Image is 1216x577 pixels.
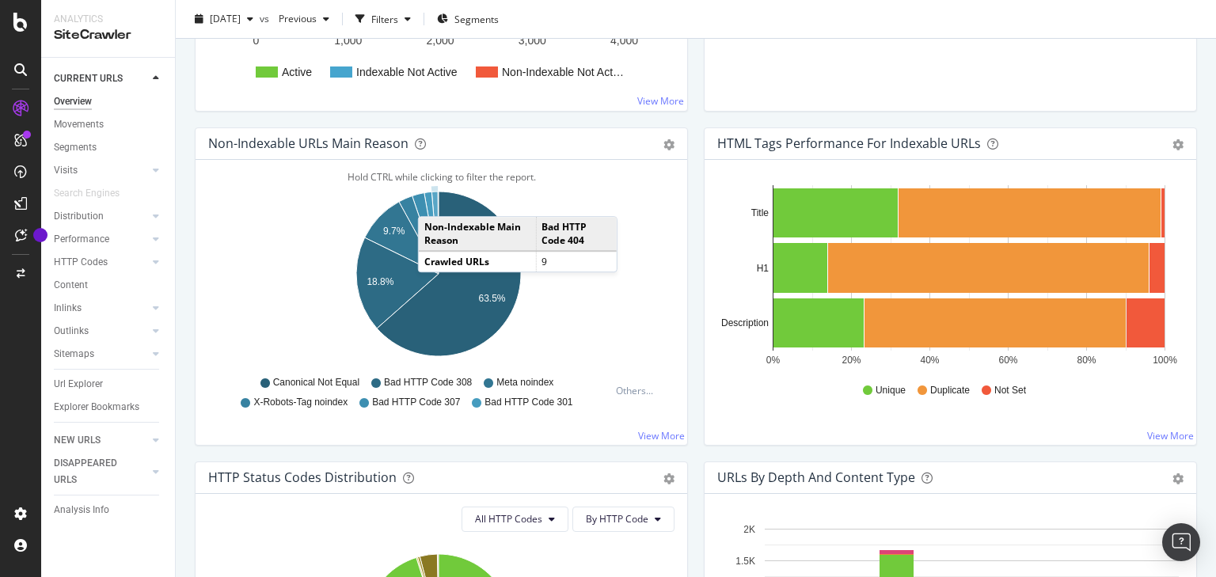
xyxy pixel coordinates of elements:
[54,162,78,179] div: Visits
[717,185,1179,369] svg: A chart.
[717,469,915,485] div: URLs by Depth and Content Type
[253,396,348,409] span: X-Robots-Tag noindex
[54,162,148,179] a: Visits
[721,317,769,328] text: Description
[54,376,103,393] div: Url Explorer
[54,254,108,271] div: HTTP Codes
[462,507,568,532] button: All HTTP Codes
[717,135,981,151] div: HTML Tags Performance for Indexable URLs
[54,70,123,87] div: CURRENT URLS
[519,34,546,47] text: 3,000
[54,254,148,271] a: HTTP Codes
[930,384,970,397] span: Duplicate
[419,251,536,271] td: Crawled URLs
[1153,355,1177,366] text: 100%
[54,502,109,518] div: Analysis Info
[349,6,417,32] button: Filters
[54,432,148,449] a: NEW URLS
[54,139,97,156] div: Segments
[54,277,88,294] div: Content
[272,12,317,25] span: Previous
[743,524,755,535] text: 2K
[842,355,861,366] text: 20%
[54,208,148,225] a: Distribution
[54,70,148,87] a: CURRENT URLS
[1172,473,1184,484] div: gear
[426,34,454,47] text: 2,000
[1147,429,1194,442] a: View More
[54,208,104,225] div: Distribution
[663,473,674,484] div: gear
[757,263,769,274] text: H1
[334,34,362,47] text: 1,000
[253,34,260,47] text: 0
[638,429,685,442] a: View More
[419,217,536,251] td: Non-Indexable Main Reason
[610,34,638,47] text: 4,000
[54,139,164,156] a: Segments
[454,12,499,25] span: Segments
[54,455,148,488] a: DISAPPEARED URLS
[54,116,104,133] div: Movements
[54,399,164,416] a: Explorer Bookmarks
[54,185,120,202] div: Search Engines
[431,6,505,32] button: Segments
[54,231,109,248] div: Performance
[54,93,164,110] a: Overview
[356,66,458,78] text: Indexable Not Active
[372,396,460,409] span: Bad HTTP Code 307
[54,300,82,317] div: Inlinks
[54,346,94,363] div: Sitemaps
[54,455,134,488] div: DISAPPEARED URLS
[367,276,393,287] text: 18.8%
[208,185,670,369] svg: A chart.
[735,556,755,567] text: 1.5K
[33,228,47,242] div: Tooltip anchor
[536,217,617,251] td: Bad HTTP Code 404
[188,6,260,32] button: [DATE]
[663,139,674,150] div: gear
[616,384,660,397] div: Others...
[994,384,1026,397] span: Not Set
[751,207,769,218] text: Title
[383,226,405,237] text: 9.7%
[54,376,164,393] a: Url Explorer
[920,355,939,366] text: 40%
[766,355,781,366] text: 0%
[475,512,542,526] span: All HTTP Codes
[54,300,148,317] a: Inlinks
[876,384,906,397] span: Unique
[210,12,241,25] span: 2025 Sep. 15th
[54,323,148,340] a: Outlinks
[484,396,572,409] span: Bad HTTP Code 301
[54,231,148,248] a: Performance
[54,13,162,26] div: Analytics
[1077,355,1096,366] text: 80%
[1162,523,1200,561] div: Open Intercom Messenger
[208,135,408,151] div: Non-Indexable URLs Main Reason
[502,66,624,78] text: Non-Indexable Not Act…
[572,507,674,532] button: By HTTP Code
[496,376,553,389] span: Meta noindex
[586,512,648,526] span: By HTTP Code
[54,323,89,340] div: Outlinks
[536,251,617,271] td: 9
[54,26,162,44] div: SiteCrawler
[282,66,312,78] text: Active
[272,6,336,32] button: Previous
[54,116,164,133] a: Movements
[54,93,92,110] div: Overview
[54,277,164,294] a: Content
[54,346,148,363] a: Sitemaps
[998,355,1017,366] text: 60%
[273,376,359,389] span: Canonical Not Equal
[384,376,472,389] span: Bad HTTP Code 308
[54,399,139,416] div: Explorer Bookmarks
[260,12,272,25] span: vs
[637,94,684,108] a: View More
[371,12,398,25] div: Filters
[208,469,397,485] div: HTTP Status Codes Distribution
[54,502,164,518] a: Analysis Info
